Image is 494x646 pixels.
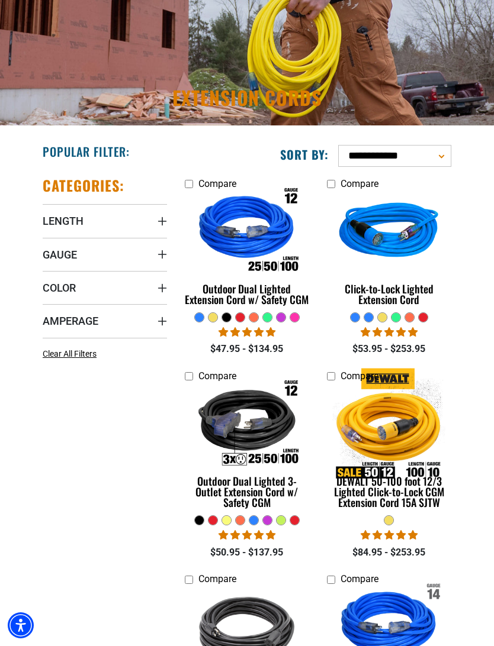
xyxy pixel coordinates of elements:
[219,529,275,541] span: 4.80 stars
[43,314,98,328] span: Amperage
[43,88,451,107] h1: Extension Cords
[327,387,451,515] a: DEWALT 50-100 foot 12/3 Lighted Click-to-Lock CGM Extension Cord 15A SJTW DEWALT 50-100 foot 12/3...
[327,283,451,305] div: Click-to-Lock Lighted Extension Cord
[326,369,452,481] img: DEWALT 50-100 foot 12/3 Lighted Click-to-Lock CGM Extension Cord 15A SJTW
[185,342,309,356] div: $47.95 - $134.95
[184,176,310,289] img: Outdoor Dual Lighted Extension Cord w/ Safety CGM
[43,349,97,358] span: Clear All Filters
[280,147,329,162] label: Sort by:
[43,214,84,228] span: Length
[198,573,236,584] span: Compare
[185,545,309,560] div: $50.95 - $137.95
[43,271,167,304] summary: Color
[43,348,101,360] a: Clear All Filters
[219,327,275,338] span: 4.81 stars
[43,248,77,261] span: Gauge
[185,476,309,508] div: Outdoor Dual Lighted 3-Outlet Extension Cord w/ Safety CGM
[327,342,451,356] div: $53.95 - $253.95
[198,178,236,189] span: Compare
[43,238,167,271] summary: Gauge
[326,176,452,289] img: blue
[185,283,309,305] div: Outdoor Dual Lighted Extension Cord w/ Safety CGM
[43,204,167,237] summary: Length
[185,387,309,515] a: Outdoor Dual Lighted 3-Outlet Extension Cord w/ Safety CGM Outdoor Dual Lighted 3-Outlet Extensio...
[185,195,309,312] a: Outdoor Dual Lighted Extension Cord w/ Safety CGM Outdoor Dual Lighted Extension Cord w/ Safety CGM
[43,281,76,295] span: Color
[341,573,378,584] span: Compare
[43,176,124,195] h2: Categories:
[43,144,130,159] h2: Popular Filter:
[341,178,378,189] span: Compare
[198,370,236,382] span: Compare
[184,369,310,481] img: Outdoor Dual Lighted 3-Outlet Extension Cord w/ Safety CGM
[361,529,418,541] span: 4.84 stars
[327,476,451,508] div: DEWALT 50-100 foot 12/3 Lighted Click-to-Lock CGM Extension Cord 15A SJTW
[43,304,167,337] summary: Amperage
[341,370,378,382] span: Compare
[327,195,451,312] a: blue Click-to-Lock Lighted Extension Cord
[327,545,451,560] div: $84.95 - $253.95
[361,327,418,338] span: 4.87 stars
[8,612,34,638] div: Accessibility Menu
